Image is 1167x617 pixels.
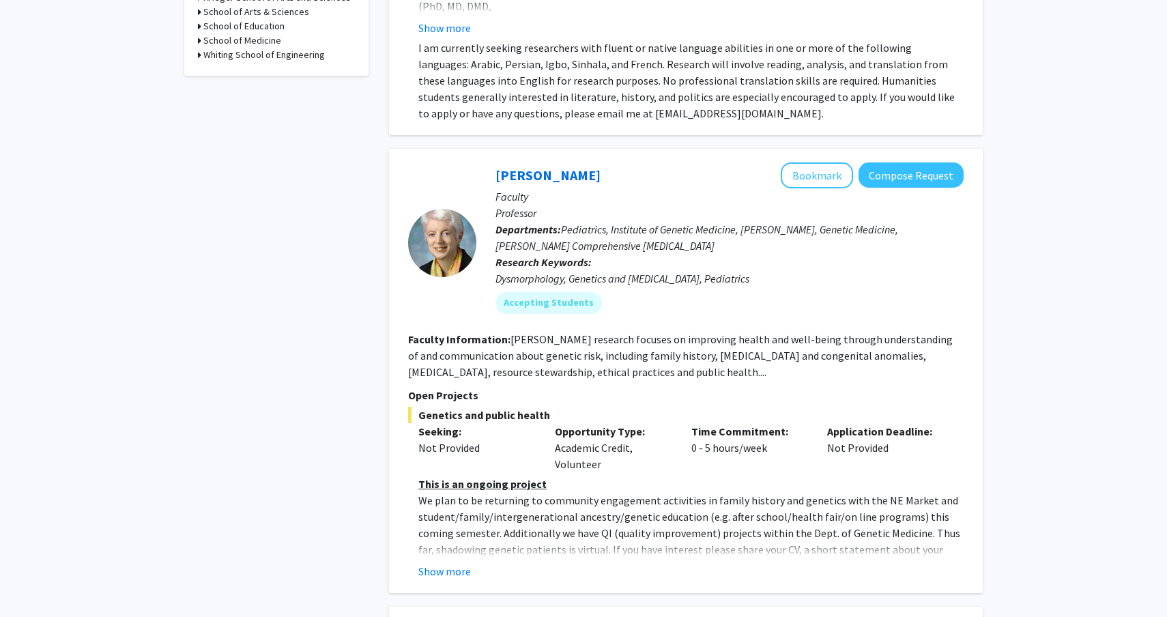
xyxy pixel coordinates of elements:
mat-chip: Accepting Students [495,292,602,314]
span: Genetics and public health [408,407,964,423]
h3: School of Arts & Sciences [203,5,309,19]
div: Dysmorphology, Genetics and [MEDICAL_DATA], Pediatrics [495,270,964,287]
button: Show more [418,563,471,579]
b: Faculty Information: [408,332,510,346]
button: Compose Request to Joann Bodurtha [859,162,964,188]
div: Not Provided [817,423,953,472]
h3: School of Medicine [203,33,281,48]
a: [PERSON_NAME] [495,167,601,184]
p: Application Deadline: [827,423,943,440]
p: Professor [495,205,964,221]
div: Not Provided [418,440,534,456]
span: Pediatrics, Institute of Genetic Medicine, [PERSON_NAME], Genetic Medicine, [PERSON_NAME] Compreh... [495,223,898,253]
button: Show more [418,20,471,36]
button: Add Joann Bodurtha to Bookmarks [781,162,853,188]
p: Seeking: [418,423,534,440]
p: I am currently seeking researchers with fluent or native language abilities in one or more of the... [418,40,964,121]
p: We plan to be returning to community engagement activities in family history and genetics with th... [418,492,964,590]
iframe: Chat [10,556,58,607]
b: Departments: [495,223,561,236]
fg-read-more: [PERSON_NAME] research focuses on improving health and well-being through understanding of and co... [408,332,953,379]
b: Research Keywords: [495,255,592,269]
h3: School of Education [203,19,285,33]
p: Opportunity Type: [555,423,671,440]
div: Academic Credit, Volunteer [545,423,681,472]
p: Faculty [495,188,964,205]
div: 0 - 5 hours/week [681,423,818,472]
p: Time Commitment: [691,423,807,440]
u: This is an ongoing project [418,477,547,491]
p: Open Projects [408,387,964,403]
h3: Whiting School of Engineering [203,48,325,62]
